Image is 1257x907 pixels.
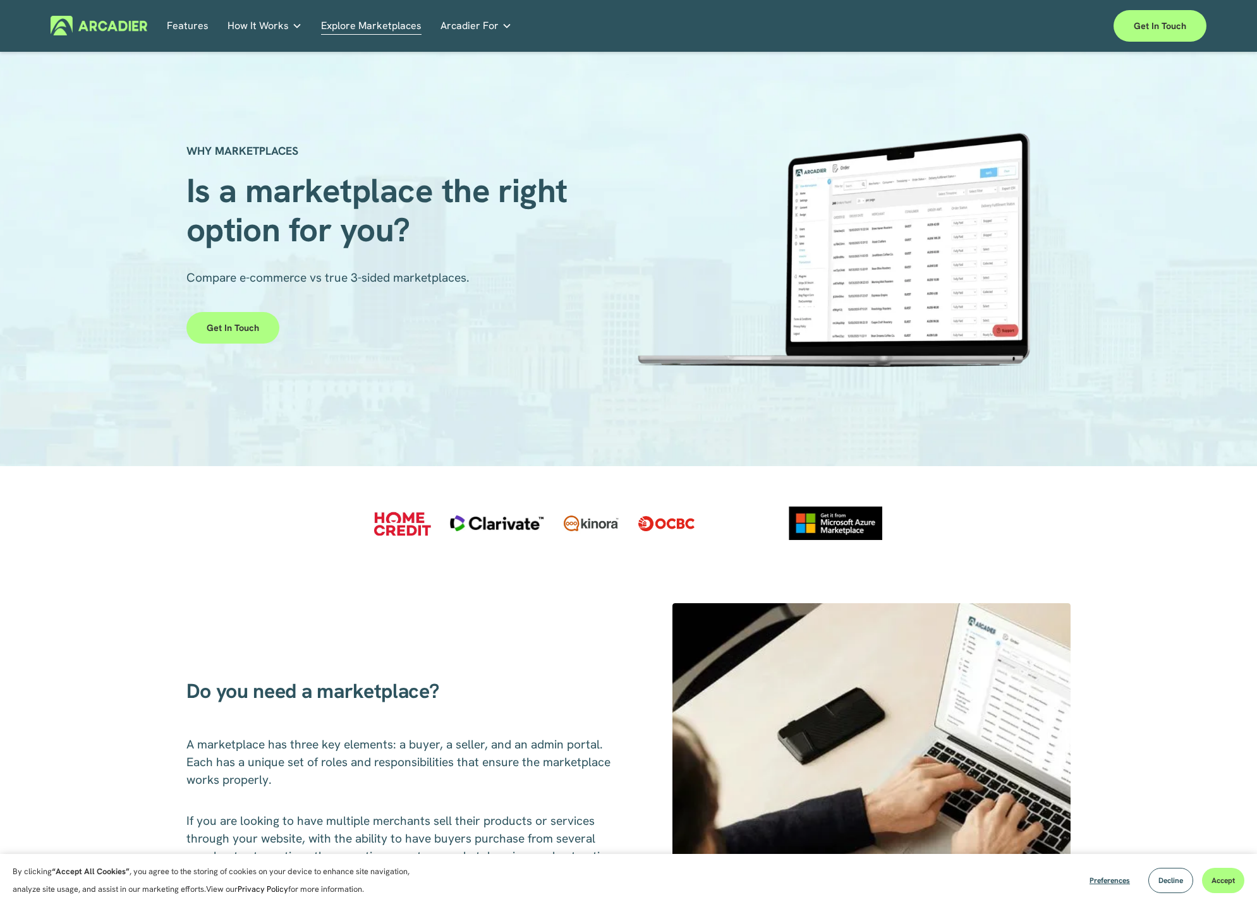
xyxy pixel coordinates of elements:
span: If you are looking to have multiple merchants sell their products or services through your websit... [186,813,617,864]
a: Get in touch [1114,10,1206,42]
span: Decline [1158,875,1183,886]
p: By clicking , you agree to the storing of cookies on your device to enhance site navigation, anal... [13,863,423,898]
span: Is a marketplace the right option for you? [186,169,576,251]
span: A marketplace has three key elements: a buyer, a seller, and an admin portal. Each has a unique s... [186,736,614,788]
img: Arcadier [51,16,147,35]
a: Get in touch [186,312,279,344]
button: Preferences [1080,868,1139,893]
a: Explore Marketplaces [321,16,422,35]
span: Do you need a marketplace? [186,678,439,704]
button: Accept [1202,868,1244,893]
a: Features [167,16,209,35]
strong: “Accept All Cookies” [52,866,130,877]
button: Decline [1148,868,1193,893]
a: folder dropdown [440,16,512,35]
span: How It Works [228,17,289,35]
span: Compare e-commerce vs true 3-sided marketplaces. [186,270,470,285]
strong: WHY MARKETPLACES [186,143,298,158]
span: Preferences [1090,875,1130,886]
span: Arcadier For [440,17,499,35]
a: folder dropdown [228,16,302,35]
a: Privacy Policy [238,884,288,894]
span: Accept [1211,875,1235,886]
